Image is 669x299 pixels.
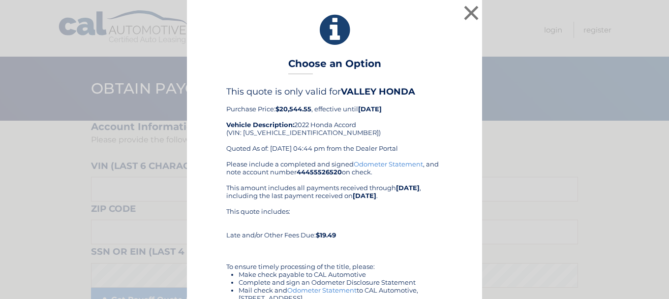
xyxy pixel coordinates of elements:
[353,192,376,199] b: [DATE]
[226,86,443,97] h4: This quote is only valid for
[341,86,415,97] b: VALLEY HONDA
[297,168,342,176] b: 44455526520
[239,278,443,286] li: Complete and sign an Odometer Disclosure Statement
[316,231,336,239] b: $19.49
[226,207,443,239] div: This quote includes: Late and/or Other Fees Due:
[396,184,420,192] b: [DATE]
[461,3,481,23] button: ×
[287,286,357,294] a: Odometer Statement
[275,105,311,113] b: $20,544.55
[226,121,294,129] strong: Vehicle Description:
[239,270,443,278] li: Make check payable to CAL Automotive
[226,86,443,160] div: Purchase Price: , effective until 2022 Honda Accord (VIN: [US_VEHICLE_IDENTIFICATION_NUMBER]) Quo...
[288,58,381,75] h3: Choose an Option
[358,105,382,113] b: [DATE]
[354,160,423,168] a: Odometer Statement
